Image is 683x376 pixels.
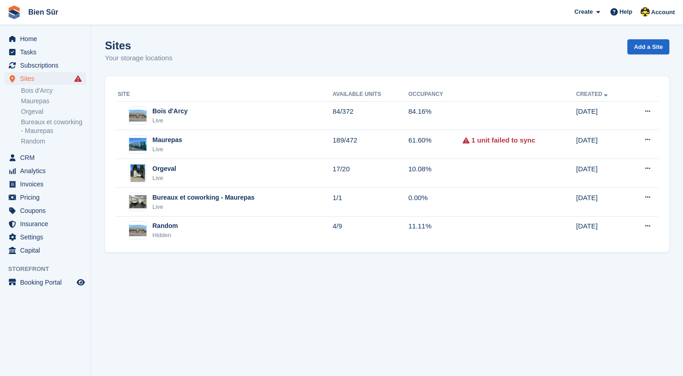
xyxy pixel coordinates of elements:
span: Account [651,8,675,17]
a: menu [5,204,86,217]
a: menu [5,46,86,58]
span: Sites [20,72,75,85]
a: menu [5,178,86,191]
td: 1/1 [333,188,408,217]
th: Available Units [333,87,408,102]
span: Coupons [20,204,75,217]
th: Occupancy [408,87,463,102]
span: Tasks [20,46,75,58]
td: 84/372 [333,101,408,130]
span: CRM [20,151,75,164]
td: 61.60% [408,130,463,159]
a: menu [5,72,86,85]
td: [DATE] [576,101,628,130]
div: Hidden [152,231,178,240]
td: [DATE] [576,159,628,188]
a: menu [5,191,86,204]
a: Bois d'Arcy [21,86,86,95]
span: Home [20,32,75,45]
a: Bureaux et coworking - Maurepas [21,118,86,135]
div: Live [152,145,182,154]
a: 1 unit failed to sync [471,135,535,146]
a: menu [5,231,86,244]
td: 189/472 [333,130,408,159]
span: Invoices [20,178,75,191]
span: Pricing [20,191,75,204]
a: menu [5,276,86,289]
div: Live [152,174,176,183]
img: Image of Bureaux et coworking - Maurepas site [129,195,146,208]
a: Preview store [75,277,86,288]
a: Created [576,91,610,97]
td: [DATE] [576,188,628,217]
td: 84.16% [408,101,463,130]
a: Maurepas [21,97,86,106]
a: Add a Site [627,39,669,54]
a: menu [5,217,86,230]
a: Random [21,137,86,146]
a: Orgeval [21,107,86,116]
a: Bien Sûr [25,5,62,20]
span: Booking Portal [20,276,75,289]
span: Help [620,7,632,16]
span: Create [574,7,593,16]
div: Maurepas [152,135,182,145]
span: Subscriptions [20,59,75,72]
img: Image of Random site [129,225,146,237]
div: Live [152,116,188,125]
th: Site [116,87,333,102]
span: Settings [20,231,75,244]
div: Random [152,221,178,231]
td: 0.00% [408,188,463,217]
td: [DATE] [576,130,628,159]
img: Image of Maurepas site [129,138,146,151]
td: 4/9 [333,216,408,244]
div: Bois d'Arcy [152,106,188,116]
p: Your storage locations [105,53,172,64]
span: Capital [20,244,75,257]
td: 10.08% [408,159,463,188]
img: Marie Tran [641,7,650,16]
img: stora-icon-8386f47178a22dfd0bd8f6a31ec36ba5ce8667c1dd55bd0f319d3a0aa187defe.svg [7,5,21,19]
a: menu [5,151,86,164]
img: Image of Orgeval site [130,164,145,182]
span: Analytics [20,164,75,177]
h1: Sites [105,39,172,52]
i: Smart entry sync failures have occurred [74,75,82,82]
div: Live [152,202,255,212]
td: [DATE] [576,216,628,244]
div: Orgeval [152,164,176,174]
a: menu [5,59,86,72]
a: menu [5,244,86,257]
td: 11.11% [408,216,463,244]
a: menu [5,164,86,177]
td: 17/20 [333,159,408,188]
div: Bureaux et coworking - Maurepas [152,193,255,202]
span: Storefront [8,265,91,274]
img: Image of Bois d'Arcy site [129,110,146,122]
a: menu [5,32,86,45]
span: Insurance [20,217,75,230]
